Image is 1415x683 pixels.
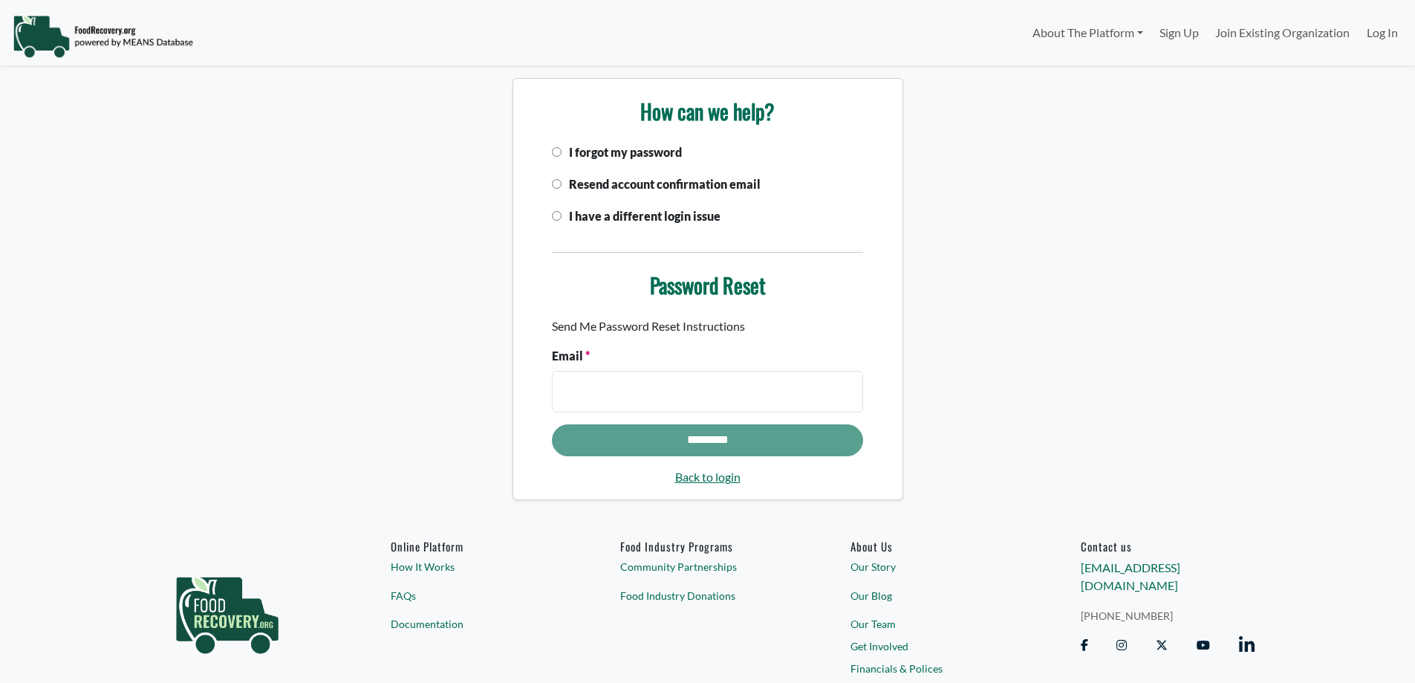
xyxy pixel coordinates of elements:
img: NavigationLogo_FoodRecovery-91c16205cd0af1ed486a0f1a7774a6544ea792ac00100771e7dd3ec7c0e58e41.png [13,14,193,59]
h3: Password Reset [552,273,862,298]
a: Our Blog [850,588,1024,603]
a: [PHONE_NUMBER] [1081,608,1255,624]
a: About The Platform [1024,18,1151,48]
a: FAQs [391,588,565,603]
h6: Food Industry Programs [620,540,794,553]
div: I forgot my password [543,143,871,175]
a: Sign Up [1151,18,1207,48]
a: Documentation [391,616,565,632]
a: About Us [850,540,1024,553]
div: Resend account confirmation email [543,175,871,207]
h3: How can we help? [552,99,862,124]
a: Financials & Polices [850,661,1024,676]
a: Back to login [552,468,862,486]
a: Join Existing Organization [1207,18,1358,48]
label: Email [552,347,590,365]
p: Send Me Password Reset Instructions [552,317,862,335]
h6: Online Platform [391,540,565,553]
a: Our Story [850,559,1024,574]
a: How It Works [391,559,565,574]
a: Community Partnerships [620,559,794,574]
a: Log In [1359,18,1406,48]
a: Our Team [850,616,1024,632]
h6: Contact us [1081,540,1255,553]
a: [EMAIL_ADDRESS][DOMAIN_NAME] [1081,560,1180,592]
a: Get Involved [850,638,1024,654]
a: Food Industry Donations [620,588,794,603]
img: food_recovery_green_logo-76242d7a27de7ed26b67be613a865d9c9037ba317089b267e0515145e5e51427.png [160,540,294,681]
div: I have a different login issue [543,207,871,239]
